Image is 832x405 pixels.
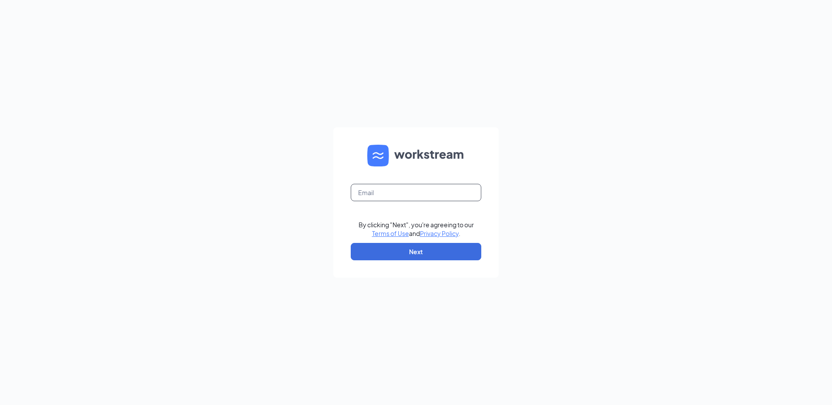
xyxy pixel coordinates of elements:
button: Next [351,243,481,260]
a: Privacy Policy [420,229,459,237]
input: Email [351,184,481,201]
div: By clicking "Next", you're agreeing to our and . [359,220,474,238]
img: WS logo and Workstream text [367,145,465,166]
a: Terms of Use [372,229,409,237]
